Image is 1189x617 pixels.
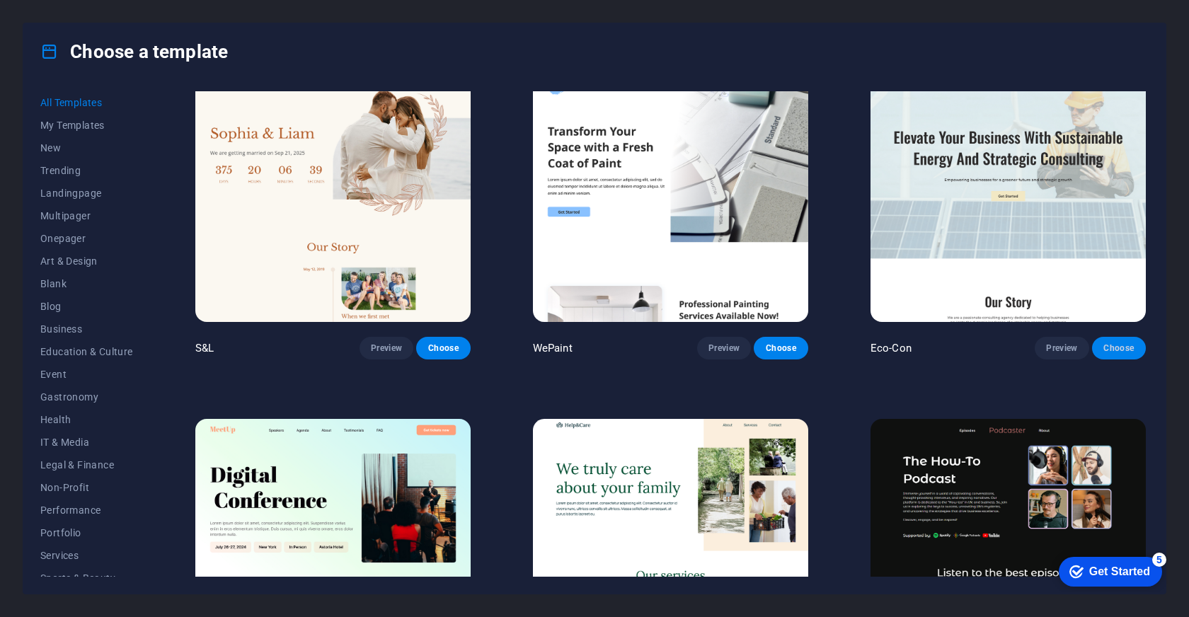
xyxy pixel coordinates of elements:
[105,3,119,17] div: 5
[40,369,133,380] span: Event
[697,337,751,359] button: Preview
[40,142,133,154] span: New
[427,342,459,354] span: Choose
[1092,337,1146,359] button: Choose
[40,233,133,244] span: Onepager
[871,341,912,355] p: Eco-Con
[40,572,133,584] span: Sports & Beauty
[40,97,133,108] span: All Templates
[40,346,133,357] span: Education & Culture
[40,454,133,476] button: Legal & Finance
[40,318,133,340] button: Business
[416,337,470,359] button: Choose
[371,342,402,354] span: Preview
[40,391,133,403] span: Gastronomy
[40,504,133,516] span: Performance
[40,295,133,318] button: Blog
[40,437,133,448] span: IT & Media
[40,159,133,182] button: Trending
[40,476,133,499] button: Non-Profit
[765,342,796,354] span: Choose
[40,414,133,425] span: Health
[1046,342,1077,354] span: Preview
[871,68,1146,322] img: Eco-Con
[40,114,133,137] button: My Templates
[533,68,808,322] img: WePaint
[708,342,740,354] span: Preview
[40,386,133,408] button: Gastronomy
[40,567,133,589] button: Sports & Beauty
[40,482,133,493] span: Non-Profit
[40,459,133,471] span: Legal & Finance
[40,272,133,295] button: Blank
[40,255,133,267] span: Art & Design
[40,204,133,227] button: Multipager
[1035,337,1089,359] button: Preview
[40,521,133,544] button: Portfolio
[40,188,133,199] span: Landingpage
[40,91,133,114] button: All Templates
[42,16,103,28] div: Get Started
[40,250,133,272] button: Art & Design
[40,120,133,131] span: My Templates
[40,182,133,204] button: Landingpage
[360,337,413,359] button: Preview
[195,68,471,322] img: S&L
[195,341,214,355] p: S&L
[40,301,133,312] span: Blog
[40,431,133,454] button: IT & Media
[40,40,228,63] h4: Choose a template
[40,544,133,567] button: Services
[40,550,133,561] span: Services
[754,337,808,359] button: Choose
[40,408,133,431] button: Health
[40,499,133,521] button: Performance
[40,363,133,386] button: Event
[40,527,133,538] span: Portfolio
[40,210,133,221] span: Multipager
[40,323,133,335] span: Business
[11,7,115,37] div: Get Started 5 items remaining, 0% complete
[40,340,133,363] button: Education & Culture
[1103,342,1135,354] span: Choose
[40,227,133,250] button: Onepager
[40,165,133,176] span: Trending
[40,137,133,159] button: New
[533,341,573,355] p: WePaint
[40,278,133,289] span: Blank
